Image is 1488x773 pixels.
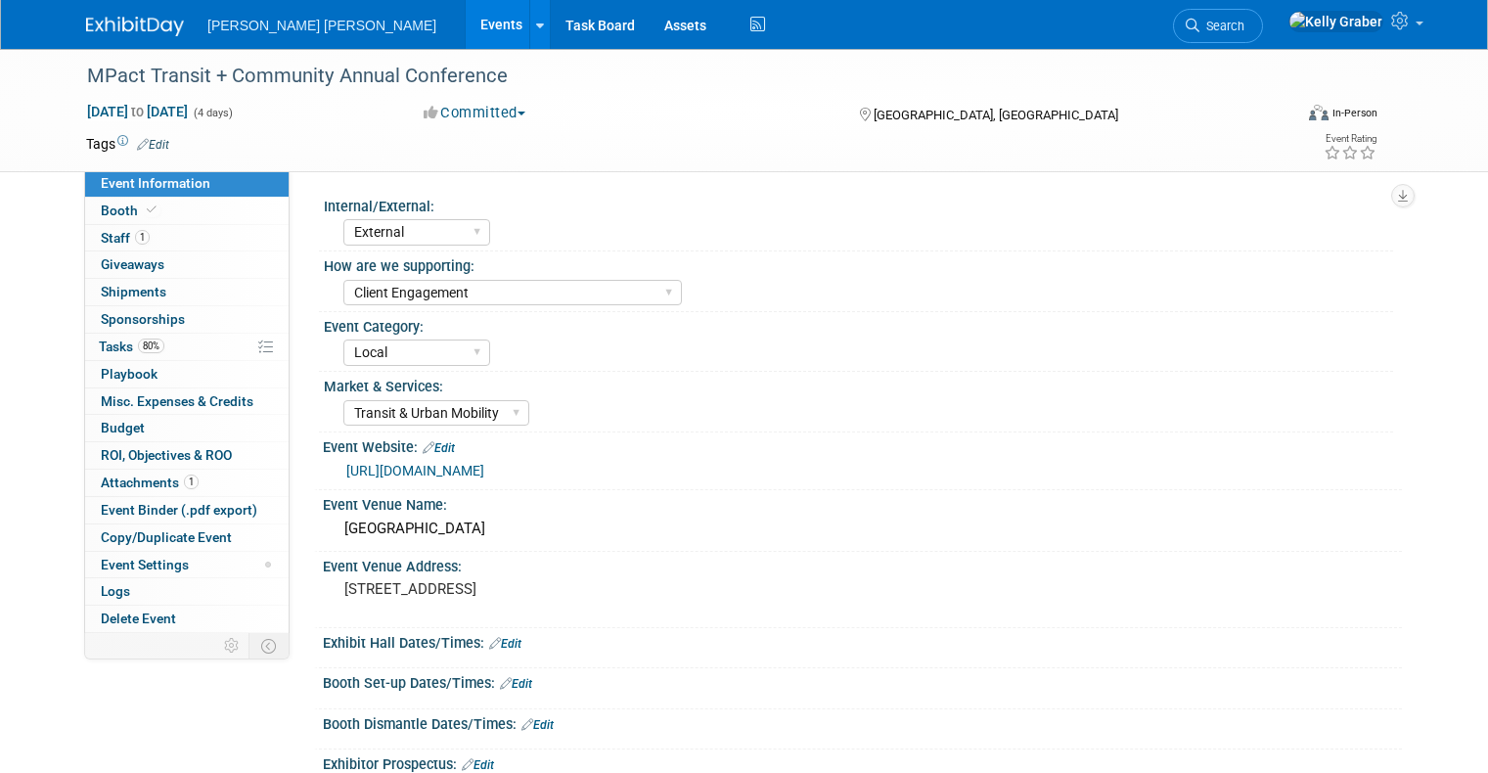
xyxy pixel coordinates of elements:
[80,59,1268,94] div: MPact Transit + Community Annual Conference
[85,170,289,197] a: Event Information
[489,637,521,651] a: Edit
[101,203,160,218] span: Booth
[346,463,484,478] a: [URL][DOMAIN_NAME]
[85,470,289,496] a: Attachments1
[324,251,1393,276] div: How are we supporting:
[1309,105,1329,120] img: Format-Inperson.png
[85,606,289,632] a: Delete Event
[86,17,184,36] img: ExhibitDay
[85,578,289,605] a: Logs
[344,580,751,598] pre: [STREET_ADDRESS]
[323,628,1402,654] div: Exhibit Hall Dates/Times:
[1324,134,1376,144] div: Event Rating
[1331,106,1377,120] div: In-Person
[323,709,1402,735] div: Booth Dismantle Dates/Times:
[138,339,164,353] span: 80%
[323,432,1402,458] div: Event Website:
[99,339,164,354] span: Tasks
[324,192,1393,216] div: Internal/External:
[101,393,253,409] span: Misc. Expenses & Credits
[85,306,289,333] a: Sponsorships
[184,475,199,489] span: 1
[192,107,233,119] span: (4 days)
[85,524,289,551] a: Copy/Duplicate Event
[85,415,289,441] a: Budget
[423,441,455,455] a: Edit
[338,514,1387,544] div: [GEOGRAPHIC_DATA]
[462,758,494,772] a: Edit
[101,529,232,545] span: Copy/Duplicate Event
[323,552,1402,576] div: Event Venue Address:
[417,103,533,123] button: Committed
[101,502,257,518] span: Event Binder (.pdf export)
[323,668,1402,694] div: Booth Set-up Dates/Times:
[101,284,166,299] span: Shipments
[101,475,199,490] span: Attachments
[85,334,289,360] a: Tasks80%
[101,611,176,626] span: Delete Event
[85,388,289,415] a: Misc. Expenses & Credits
[215,633,249,659] td: Personalize Event Tab Strip
[874,108,1118,122] span: [GEOGRAPHIC_DATA], [GEOGRAPHIC_DATA]
[1187,102,1377,131] div: Event Format
[85,552,289,578] a: Event Settings
[324,372,1393,396] div: Market & Services:
[147,205,157,215] i: Booth reservation complete
[1288,11,1383,32] img: Kelly Graber
[85,279,289,305] a: Shipments
[323,490,1402,515] div: Event Venue Name:
[85,361,289,387] a: Playbook
[1173,9,1263,43] a: Search
[101,230,150,246] span: Staff
[500,677,532,691] a: Edit
[86,103,189,120] span: [DATE] [DATE]
[85,497,289,523] a: Event Binder (.pdf export)
[101,447,232,463] span: ROI, Objectives & ROO
[101,420,145,435] span: Budget
[521,718,554,732] a: Edit
[207,18,436,33] span: [PERSON_NAME] [PERSON_NAME]
[85,251,289,278] a: Giveaways
[101,256,164,272] span: Giveaways
[101,583,130,599] span: Logs
[128,104,147,119] span: to
[249,633,290,659] td: Toggle Event Tabs
[101,311,185,327] span: Sponsorships
[101,557,189,572] span: Event Settings
[135,230,150,245] span: 1
[101,366,158,382] span: Playbook
[85,198,289,224] a: Booth
[86,134,169,154] td: Tags
[137,138,169,152] a: Edit
[265,562,271,568] span: Modified Layout
[101,175,210,191] span: Event Information
[85,442,289,469] a: ROI, Objectives & ROO
[85,225,289,251] a: Staff1
[324,312,1393,337] div: Event Category:
[1199,19,1244,33] span: Search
